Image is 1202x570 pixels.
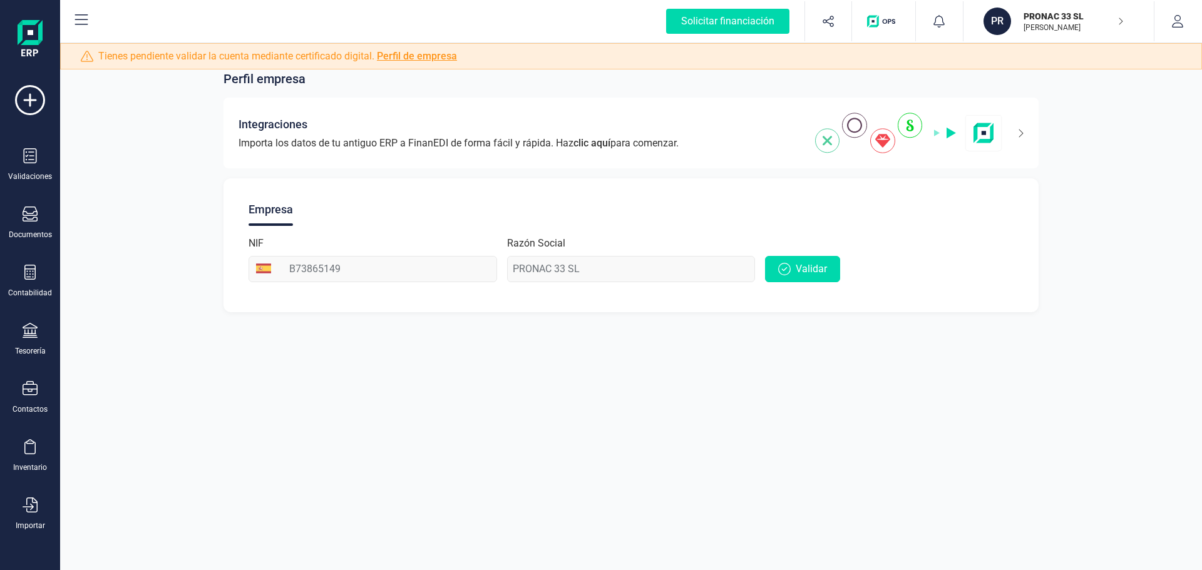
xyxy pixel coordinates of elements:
label: Razón Social [507,236,565,251]
span: Tienes pendiente validar la cuenta mediante certificado digital. [98,49,457,64]
div: Tesorería [15,346,46,356]
span: clic aquí [573,137,610,149]
div: Empresa [249,193,293,226]
div: Validaciones [8,171,52,181]
button: PRPRONAC 33 SL[PERSON_NAME] [979,1,1139,41]
p: [PERSON_NAME] [1024,23,1124,33]
span: Integraciones [239,116,307,133]
button: Logo de OPS [860,1,908,41]
img: Logo Finanedi [18,20,43,60]
div: Inventario [13,462,47,472]
div: PR [984,8,1011,35]
div: Documentos [9,230,52,240]
img: integrations-img [815,113,1002,153]
button: Solicitar financiación [651,1,804,41]
div: Solicitar financiación [666,9,789,34]
p: PRONAC 33 SL [1024,10,1124,23]
img: Logo de OPS [867,15,900,28]
a: Perfil de empresa [377,50,457,62]
span: Importa los datos de tu antiguo ERP a FinanEDI de forma fácil y rápida. Haz para comenzar. [239,136,679,151]
div: Contactos [13,404,48,414]
label: NIF [249,236,264,251]
span: Perfil empresa [223,70,306,88]
button: Validar [765,256,840,282]
div: Importar [16,521,45,531]
span: Validar [796,262,827,277]
div: Contabilidad [8,288,52,298]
